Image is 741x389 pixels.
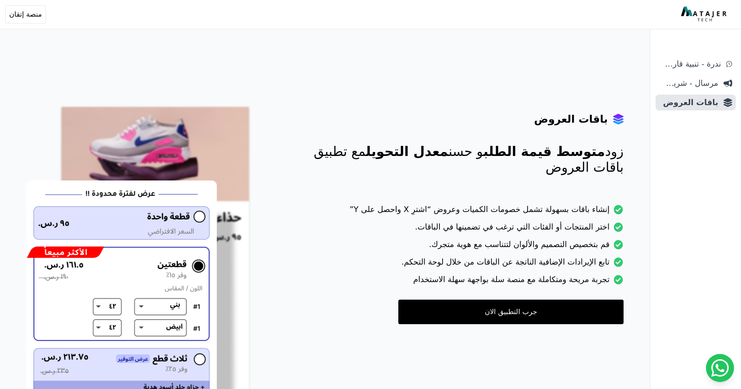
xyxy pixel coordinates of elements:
[350,273,624,291] li: تجربة مريحة ومتكاملة مع منصة سلة بواجهة سهلة الاستخدام
[350,221,624,238] li: اختر المنتجات أو الفئات التي ترغب في تضمينها في الباقات.
[534,112,608,126] h4: باقات العروض
[659,77,718,89] span: مرسال - شريط دعاية
[681,7,729,22] img: MatajerTech Logo
[350,238,624,256] li: قم بتخصيص التصميم والألوان لتتناسب مع هوية متجرك.
[659,96,718,109] span: باقات العروض
[350,203,624,221] li: إنشاء باقات بسهولة تشمل خصومات الكميات وعروض “اشترِ X واحصل على Y”
[9,9,42,20] span: منصة إتقان
[659,58,721,70] span: ندرة - تنبية قارب علي النفاذ
[350,256,624,273] li: تابع الإيرادات الإضافية الناتجة عن الباقات من خلال لوحة التحكم.
[366,144,449,159] span: معدل التحويل
[483,144,605,159] span: متوسط قيمة الطلب
[5,5,46,24] button: منصة إتقان
[398,300,624,324] a: جرب التطبيق الان
[286,144,624,175] p: زود و حسن مع تطبيق باقات العروض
